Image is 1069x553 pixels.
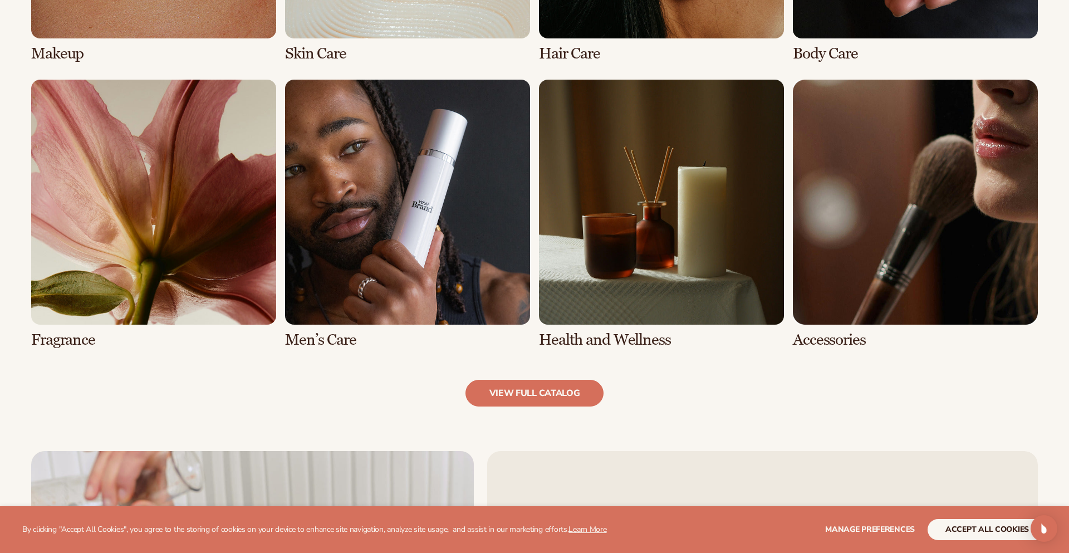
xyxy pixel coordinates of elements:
button: accept all cookies [928,519,1047,540]
h3: Body Care [793,45,1038,62]
h3: Hair Care [539,45,784,62]
div: Open Intercom Messenger [1031,515,1057,542]
a: view full catalog [465,380,604,407]
a: Learn More [568,524,606,535]
h3: Skin Care [285,45,530,62]
span: Manage preferences [825,524,915,535]
p: By clicking "Accept All Cookies", you agree to the storing of cookies on your device to enhance s... [22,525,607,535]
div: 6 / 8 [285,80,530,349]
div: 8 / 8 [793,80,1038,349]
button: Manage preferences [825,519,915,540]
div: 5 / 8 [31,80,276,349]
div: 7 / 8 [539,80,784,349]
h3: Makeup [31,45,276,62]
